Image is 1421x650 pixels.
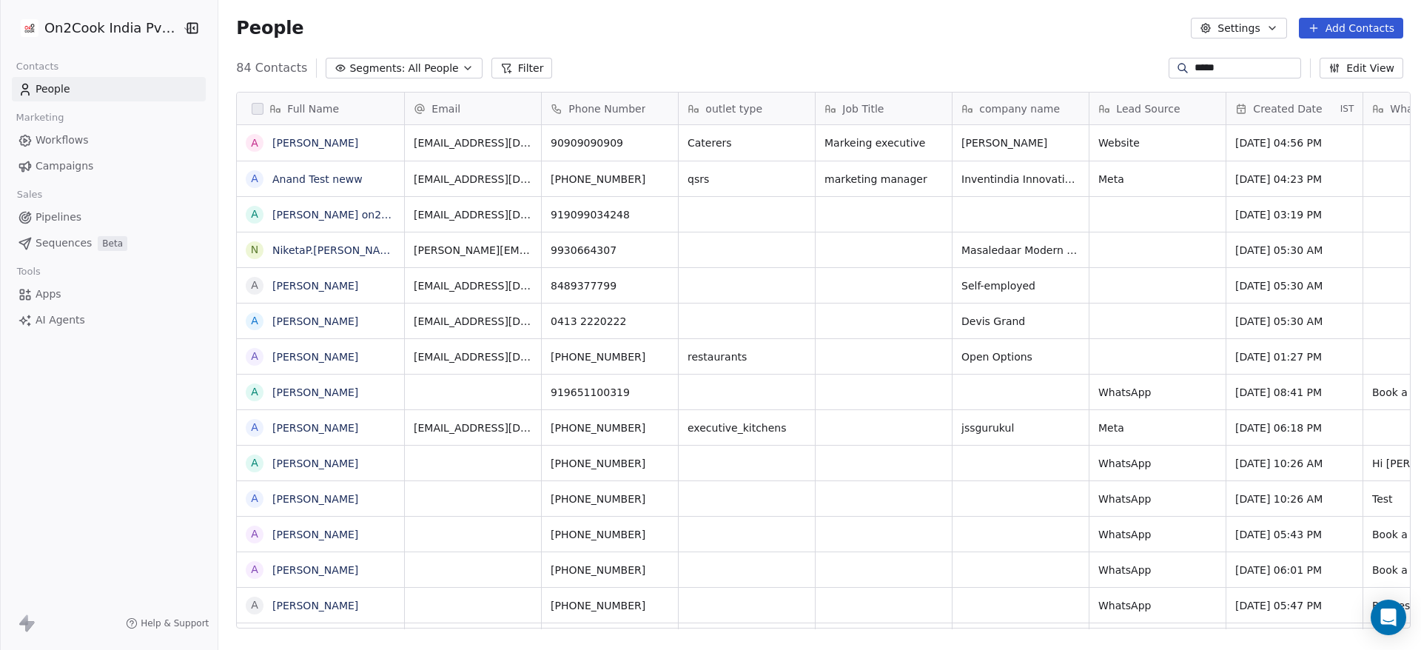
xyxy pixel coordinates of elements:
[1235,349,1354,364] span: [DATE] 01:27 PM
[1098,421,1217,435] span: Meta
[414,243,532,258] span: [PERSON_NAME][EMAIL_ADDRESS][DOMAIN_NAME]
[36,133,89,148] span: Workflows
[272,209,406,221] a: [PERSON_NAME] on2cook
[1235,243,1354,258] span: [DATE] 05:30 AM
[688,421,806,435] span: executive_kitchens
[272,244,400,256] a: NiketaP.[PERSON_NAME]
[36,235,92,251] span: Sequences
[842,101,884,116] span: Job Title
[551,421,669,435] span: [PHONE_NUMBER]
[1089,93,1226,124] div: Lead Source
[36,158,93,174] span: Campaigns
[824,135,943,150] span: Markeing executive
[272,315,358,327] a: [PERSON_NAME]
[252,420,259,435] div: A
[551,207,669,222] span: 919099034248
[551,135,669,150] span: 90909090909
[1235,421,1354,435] span: [DATE] 06:18 PM
[141,617,209,629] span: Help & Support
[705,101,762,116] span: outlet type
[1098,563,1217,577] span: WhatsApp
[272,280,358,292] a: [PERSON_NAME]
[1235,492,1354,506] span: [DATE] 10:26 AM
[236,59,307,77] span: 84 Contacts
[961,314,1080,329] span: Devis Grand
[36,210,81,225] span: Pipelines
[252,135,259,151] div: A
[1371,600,1406,635] div: Open Intercom Messenger
[1235,278,1354,293] span: [DATE] 05:30 AM
[551,598,669,613] span: [PHONE_NUMBER]
[1235,172,1354,187] span: [DATE] 04:23 PM
[12,231,206,255] a: SequencesBeta
[1235,527,1354,542] span: [DATE] 05:43 PM
[236,17,303,39] span: People
[414,314,532,329] span: [EMAIL_ADDRESS][DOMAIN_NAME]
[408,61,458,76] span: All People
[542,93,678,124] div: Phone Number
[272,600,358,612] a: [PERSON_NAME]
[961,349,1080,364] span: Open Options
[1098,385,1217,400] span: WhatsApp
[414,421,532,435] span: [EMAIL_ADDRESS][DOMAIN_NAME]
[1235,207,1354,222] span: [DATE] 03:19 PM
[961,172,1080,187] span: Inventindia Innovations Pvt. Ltd.
[252,349,259,364] div: A
[98,236,127,251] span: Beta
[414,278,532,293] span: [EMAIL_ADDRESS][DOMAIN_NAME]
[252,491,259,506] div: A
[414,172,532,187] span: [EMAIL_ADDRESS][DOMAIN_NAME]
[272,173,363,185] a: Anand Test neww
[272,493,358,505] a: [PERSON_NAME]
[10,184,49,206] span: Sales
[252,313,259,329] div: A
[1098,456,1217,471] span: WhatsApp
[961,421,1080,435] span: jssgurukul
[961,135,1080,150] span: [PERSON_NAME]
[1320,58,1403,78] button: Edit View
[237,125,405,629] div: grid
[414,207,532,222] span: [EMAIL_ADDRESS][DOMAIN_NAME]
[824,172,943,187] span: marketing manager
[1235,563,1354,577] span: [DATE] 06:01 PM
[21,19,38,37] img: on2cook%20logo-04%20copy.jpg
[272,458,358,469] a: [PERSON_NAME]
[1116,101,1180,116] span: Lead Source
[979,101,1060,116] span: company name
[272,351,358,363] a: [PERSON_NAME]
[1098,527,1217,542] span: WhatsApp
[1098,135,1217,150] span: Website
[252,526,259,542] div: A
[1340,103,1354,115] span: IST
[252,562,259,577] div: A
[349,61,405,76] span: Segments:
[551,172,669,187] span: [PHONE_NUMBER]
[551,314,669,329] span: 0413 2220222
[1299,18,1403,38] button: Add Contacts
[1235,314,1354,329] span: [DATE] 05:30 AM
[431,101,460,116] span: Email
[1235,456,1354,471] span: [DATE] 10:26 AM
[1235,135,1354,150] span: [DATE] 04:56 PM
[414,349,532,364] span: [EMAIL_ADDRESS][DOMAIN_NAME]
[272,564,358,576] a: [PERSON_NAME]
[12,205,206,229] a: Pipelines
[688,349,806,364] span: restaurants
[961,278,1080,293] span: Self-employed
[237,93,404,124] div: Full Name
[252,455,259,471] div: A
[36,287,61,302] span: Apps
[551,527,669,542] span: [PHONE_NUMBER]
[1253,101,1322,116] span: Created Date
[551,243,669,258] span: 9930664307
[551,456,669,471] span: [PHONE_NUMBER]
[12,282,206,306] a: Apps
[36,312,85,328] span: AI Agents
[405,93,541,124] div: Email
[1235,385,1354,400] span: [DATE] 08:41 PM
[272,422,358,434] a: [PERSON_NAME]
[551,492,669,506] span: [PHONE_NUMBER]
[252,171,259,187] div: A
[272,137,358,149] a: [PERSON_NAME]
[12,77,206,101] a: People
